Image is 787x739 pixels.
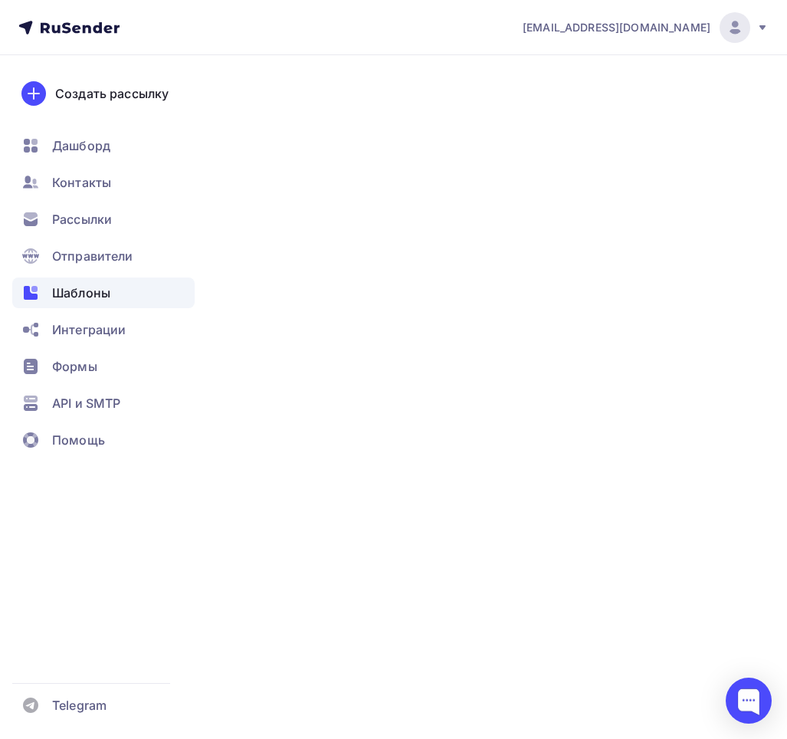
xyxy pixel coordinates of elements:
[52,284,110,302] span: Шаблоны
[52,431,105,449] span: Помощь
[52,320,126,339] span: Интеграции
[12,130,195,161] a: Дашборд
[55,84,169,103] div: Создать рассылку
[12,204,195,235] a: Рассылки
[523,20,710,35] span: [EMAIL_ADDRESS][DOMAIN_NAME]
[52,394,120,412] span: API и SMTP
[52,696,107,714] span: Telegram
[523,12,769,43] a: [EMAIL_ADDRESS][DOMAIN_NAME]
[12,351,195,382] a: Формы
[52,136,110,155] span: Дашборд
[12,241,195,271] a: Отправители
[52,357,97,376] span: Формы
[12,167,195,198] a: Контакты
[52,247,133,265] span: Отправители
[52,210,112,228] span: Рассылки
[52,173,111,192] span: Контакты
[12,278,195,308] a: Шаблоны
